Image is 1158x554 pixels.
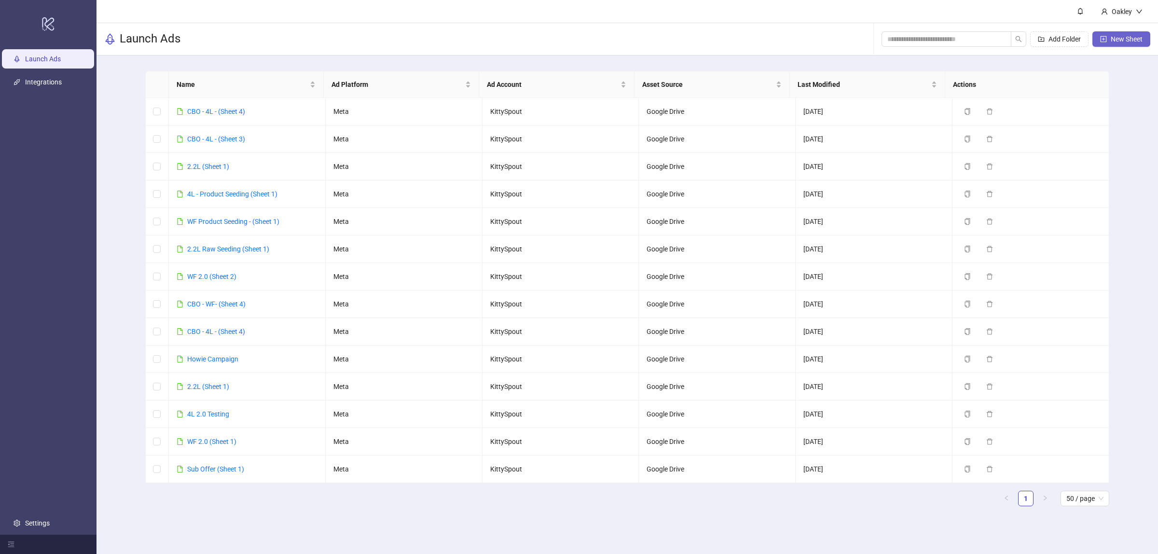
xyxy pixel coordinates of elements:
td: [DATE] [796,153,952,180]
span: left [1004,495,1009,501]
span: plus-square [1100,36,1107,42]
span: Add Folder [1048,35,1081,43]
span: rocket [104,33,116,45]
span: copy [964,356,971,362]
span: copy [964,218,971,225]
td: Meta [326,153,482,180]
span: file [177,328,183,335]
span: 50 / page [1066,491,1103,506]
span: file [177,273,183,280]
span: delete [986,466,993,472]
a: CBO - 4L - (Sheet 4) [187,108,245,115]
h3: Launch Ads [120,31,180,47]
span: delete [986,218,993,225]
a: 2.2L Raw Seeding (Sheet 1) [187,245,269,253]
th: Ad Platform [324,71,479,98]
td: [DATE] [796,428,952,456]
td: Google Drive [639,346,796,373]
li: Next Page [1037,491,1053,506]
th: Last Modified [790,71,945,98]
span: delete [986,328,993,335]
td: Meta [326,373,482,401]
td: [DATE] [796,125,952,153]
td: [DATE] [796,180,952,208]
div: Oakley [1108,6,1136,17]
td: Google Drive [639,125,796,153]
td: Meta [326,98,482,125]
span: file [177,466,183,472]
td: [DATE] [796,318,952,346]
span: copy [964,246,971,252]
span: copy [964,383,971,390]
td: [DATE] [796,346,952,373]
span: file [177,218,183,225]
td: Meta [326,208,482,235]
td: Meta [326,125,482,153]
td: KittySpout [482,180,639,208]
li: Previous Page [999,491,1014,506]
td: Meta [326,180,482,208]
td: Meta [326,291,482,318]
span: copy [964,301,971,307]
td: Google Drive [639,180,796,208]
span: search [1015,36,1022,42]
span: folder-add [1038,36,1045,42]
span: file [177,383,183,390]
td: KittySpout [482,263,639,291]
a: WF 2.0 (Sheet 1) [187,438,236,445]
a: Launch Ads [25,55,61,63]
span: file [177,356,183,362]
span: copy [964,136,971,142]
td: KittySpout [482,208,639,235]
span: delete [986,136,993,142]
span: file [177,438,183,445]
td: KittySpout [482,125,639,153]
span: Name [177,79,308,90]
span: delete [986,438,993,445]
span: copy [964,411,971,417]
li: 1 [1018,491,1034,506]
a: Integrations [25,79,62,86]
span: copy [964,466,971,472]
a: WF 2.0 (Sheet 2) [187,273,236,280]
span: down [1136,8,1143,15]
td: [DATE] [796,263,952,291]
span: delete [986,108,993,115]
td: [DATE] [796,373,952,401]
button: Add Folder [1030,31,1089,47]
span: delete [986,383,993,390]
td: Google Drive [639,291,796,318]
button: New Sheet [1092,31,1150,47]
th: Ad Account [479,71,634,98]
td: Meta [326,263,482,291]
span: delete [986,273,993,280]
span: delete [986,301,993,307]
td: Google Drive [639,235,796,263]
span: file [177,136,183,142]
span: copy [964,328,971,335]
td: Meta [326,428,482,456]
td: Google Drive [639,456,796,483]
th: Name [169,71,324,98]
td: Google Drive [639,153,796,180]
th: Asset Source [634,71,790,98]
a: Settings [25,519,50,527]
span: file [177,246,183,252]
td: [DATE] [796,208,952,235]
td: Google Drive [639,401,796,428]
td: KittySpout [482,98,639,125]
td: KittySpout [482,401,639,428]
td: KittySpout [482,153,639,180]
span: New Sheet [1111,35,1143,43]
span: menu-fold [8,541,14,548]
span: bell [1077,8,1084,14]
button: right [1037,491,1053,506]
span: file [177,163,183,170]
th: Actions [945,71,1101,98]
a: 1 [1019,491,1033,506]
td: KittySpout [482,235,639,263]
td: [DATE] [796,291,952,318]
td: KittySpout [482,428,639,456]
td: [DATE] [796,235,952,263]
div: Page Size [1061,491,1109,506]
